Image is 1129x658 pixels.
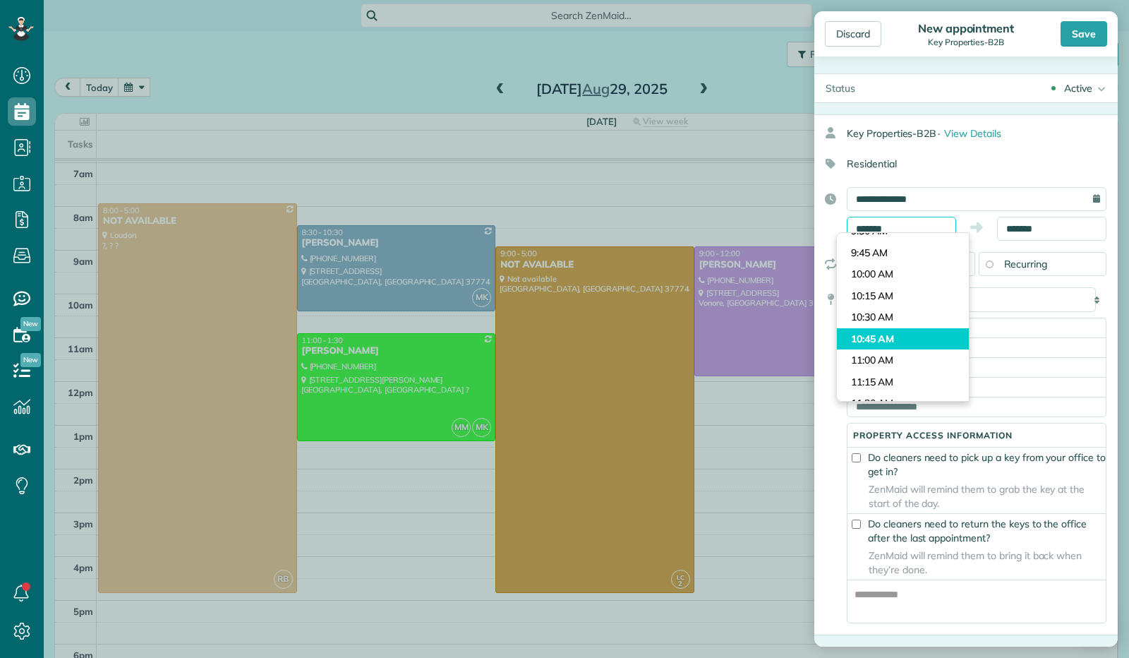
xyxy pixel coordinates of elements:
[837,393,969,414] li: 11:30 AM
[837,263,969,285] li: 10:00 AM
[847,431,1106,440] h5: Property access information
[914,21,1018,35] div: New appointment
[986,261,993,268] input: Recurring
[847,450,1106,479] label: Do cleaners need to pick up a key from your office to get in?
[837,306,969,328] li: 10:30 AM
[847,517,1106,545] label: Do cleaners need to return the keys to the office after the last appointment?
[814,152,1106,176] div: Residential
[1061,21,1107,47] div: Save
[1004,258,1048,270] span: Recurring
[837,371,969,393] li: 11:15 AM
[814,74,867,102] div: Status
[837,242,969,264] li: 9:45 AM
[852,453,861,462] input: Do cleaners need to pick up a key from your office to get in?
[914,37,1018,47] div: Key Properties-B2B
[837,328,969,350] li: 10:45 AM
[837,285,969,307] li: 10:15 AM
[825,21,881,47] div: Discard
[20,353,41,367] span: New
[847,549,1106,577] span: ZenMaid will remind them to bring it back when they’re done.
[20,317,41,331] span: New
[837,349,969,371] li: 11:00 AM
[1064,81,1092,95] div: Active
[938,127,940,140] span: ·
[847,121,1118,146] div: Key Properties-B2B
[944,127,1001,140] span: View Details
[852,520,861,529] input: Do cleaners need to return the keys to the office after the last appointment?
[847,482,1106,510] span: ZenMaid will remind them to grab the key at the start of the day.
